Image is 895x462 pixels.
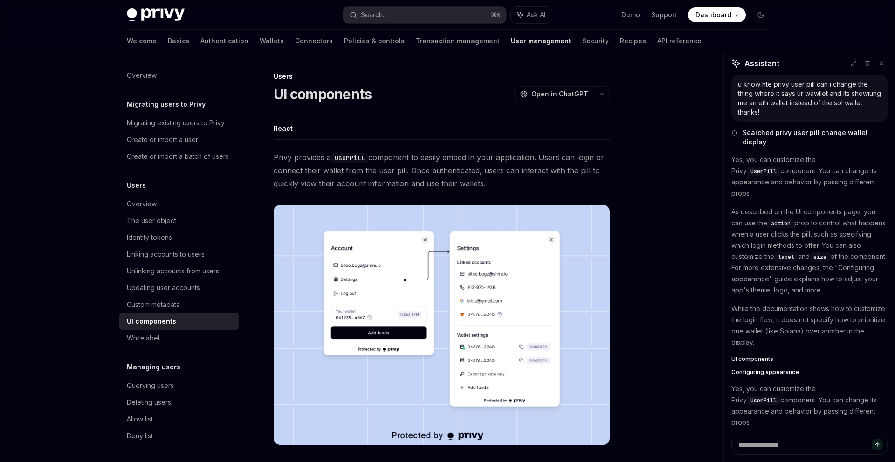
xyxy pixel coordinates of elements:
code: UserPill [331,153,368,163]
div: Deleting users [127,397,171,408]
a: Identity tokens [119,229,239,246]
a: Allow list [119,411,239,428]
span: UserPill [750,168,777,175]
div: Create or import a user [127,134,198,145]
a: Unlinking accounts from users [119,263,239,279]
button: Searched privy user pill change wallet display [731,128,888,147]
h5: Managing users [127,361,180,373]
a: Create or import a batch of users [119,148,239,165]
a: The user object [119,212,239,229]
button: Search...⌘K [343,7,506,23]
div: UI components [127,316,176,327]
span: size [813,253,826,261]
span: label [778,253,794,261]
span: Searched privy user pill change wallet display [743,128,888,147]
span: Assistant [744,58,779,69]
a: Security [582,30,609,52]
img: images/Userpill2.png [274,205,610,445]
a: Migrating existing users to Privy [119,115,239,131]
a: Welcome [127,30,157,52]
button: Send message [872,439,883,450]
p: Yes, you can customize the Privy component. You can change its appearance and behavior by passing... [731,154,888,199]
div: Updating user accounts [127,282,200,293]
p: While the documentation shows how to customize the login flow, it does not specify how to priorit... [731,303,888,348]
a: UI components [731,355,888,363]
a: API reference [657,30,702,52]
span: Privy provides a component to easily embed in your application. Users can login or connect their ... [274,151,610,190]
a: Authentication [200,30,248,52]
h5: Users [127,180,146,191]
a: UI components [119,313,239,330]
div: The user object [127,215,176,226]
span: UI components [731,355,773,363]
span: Ask AI [527,10,545,20]
button: Open in ChatGPT [514,86,594,102]
a: Connectors [295,30,333,52]
div: Allow list [127,414,153,425]
a: Policies & controls [344,30,405,52]
div: Unlinking accounts from users [127,265,219,277]
a: Support [651,10,677,20]
p: As described on the UI components page, you can use the prop to control what happens when a user ... [731,206,888,296]
span: Dashboard [695,10,731,20]
a: Overview [119,196,239,212]
a: Deny list [119,428,239,444]
span: Configuring appearance [731,368,799,376]
a: Updating user accounts [119,279,239,296]
div: Querying users [127,380,174,391]
div: Custom metadata [127,299,180,310]
button: React [274,117,293,139]
a: Wallets [260,30,284,52]
a: Deleting users [119,394,239,411]
a: Querying users [119,377,239,394]
div: Create or import a batch of users [127,151,229,162]
a: Linking accounts to users [119,246,239,263]
span: ⌘ K [491,11,501,19]
a: Whitelabel [119,330,239,346]
span: UserPill [750,397,777,404]
div: Linking accounts to users [127,249,205,260]
div: Search... [361,9,387,20]
button: Ask AI [511,7,552,23]
span: Open in ChatGPT [531,89,588,99]
div: Users [274,72,610,81]
div: Whitelabel [127,333,159,344]
span: action [771,220,791,227]
a: Recipes [620,30,646,52]
a: Dashboard [688,7,746,22]
a: Basics [168,30,189,52]
a: Custom metadata [119,296,239,313]
div: u know hte privy user pill can i change the thing where it says ur wawllet and its showiung me an... [738,80,881,117]
div: Identity tokens [127,232,172,243]
a: Overview [119,67,239,84]
h5: Migrating users to Privy [127,99,206,110]
p: Yes, you can customize the Privy component. You can change its appearance and behavior by passing... [731,383,888,428]
h1: UI components [274,86,372,102]
a: Create or import a user [119,131,239,148]
a: Transaction management [416,30,500,52]
div: Overview [127,70,157,81]
div: Deny list [127,430,153,442]
img: dark logo [127,8,185,21]
div: Overview [127,198,157,210]
a: Demo [621,10,640,20]
button: Toggle dark mode [753,7,768,22]
a: Configuring appearance [731,368,888,376]
a: User management [511,30,571,52]
div: Migrating existing users to Privy [127,117,225,129]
